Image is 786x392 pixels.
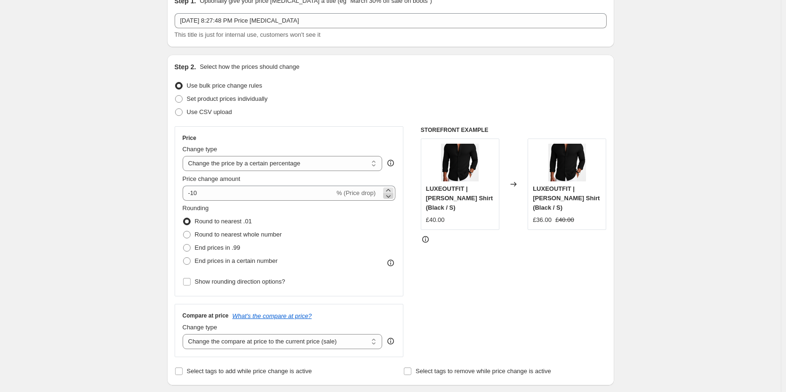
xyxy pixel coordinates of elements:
[183,204,209,212] span: Rounding
[426,185,493,211] span: LUXEOUTFIT | [PERSON_NAME] Shirt (Black / S)
[233,312,312,319] button: What's the compare at price?
[183,324,217,331] span: Change type
[195,244,241,251] span: End prices in .99
[548,144,586,181] img: 20250723_0526_Casual_Polo_Showcase_remix_01k0t07ryce1avk0asp20bfkxz_80x.png
[195,278,285,285] span: Show rounding direction options?
[175,31,321,38] span: This title is just for internal use, customers won't see it
[183,312,229,319] h3: Compare at price
[195,257,278,264] span: End prices in a certain number
[187,108,232,115] span: Use CSV upload
[386,158,395,168] div: help
[533,215,552,225] div: £36.00
[187,82,262,89] span: Use bulk price change rules
[426,215,445,225] div: £40.00
[416,367,551,375] span: Select tags to remove while price change is active
[175,13,607,28] input: 30% off holiday sale
[441,144,479,181] img: 20250723_0526_Casual_Polo_Showcase_remix_01k0t07ryce1avk0asp20bfkxz_80x.png
[386,336,395,346] div: help
[200,62,299,72] p: Select how the prices should change
[183,146,217,153] span: Change type
[555,215,574,225] strike: £40.00
[183,186,335,201] input: -15
[175,62,196,72] h2: Step 2.
[337,189,376,196] span: % (Price drop)
[533,185,600,211] span: LUXEOUTFIT | [PERSON_NAME] Shirt (Black / S)
[195,231,282,238] span: Round to nearest whole number
[195,218,252,225] span: Round to nearest .01
[183,175,241,182] span: Price change amount
[187,367,312,375] span: Select tags to add while price change is active
[421,126,607,134] h6: STOREFRONT EXAMPLE
[183,134,196,142] h3: Price
[187,95,268,102] span: Set product prices individually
